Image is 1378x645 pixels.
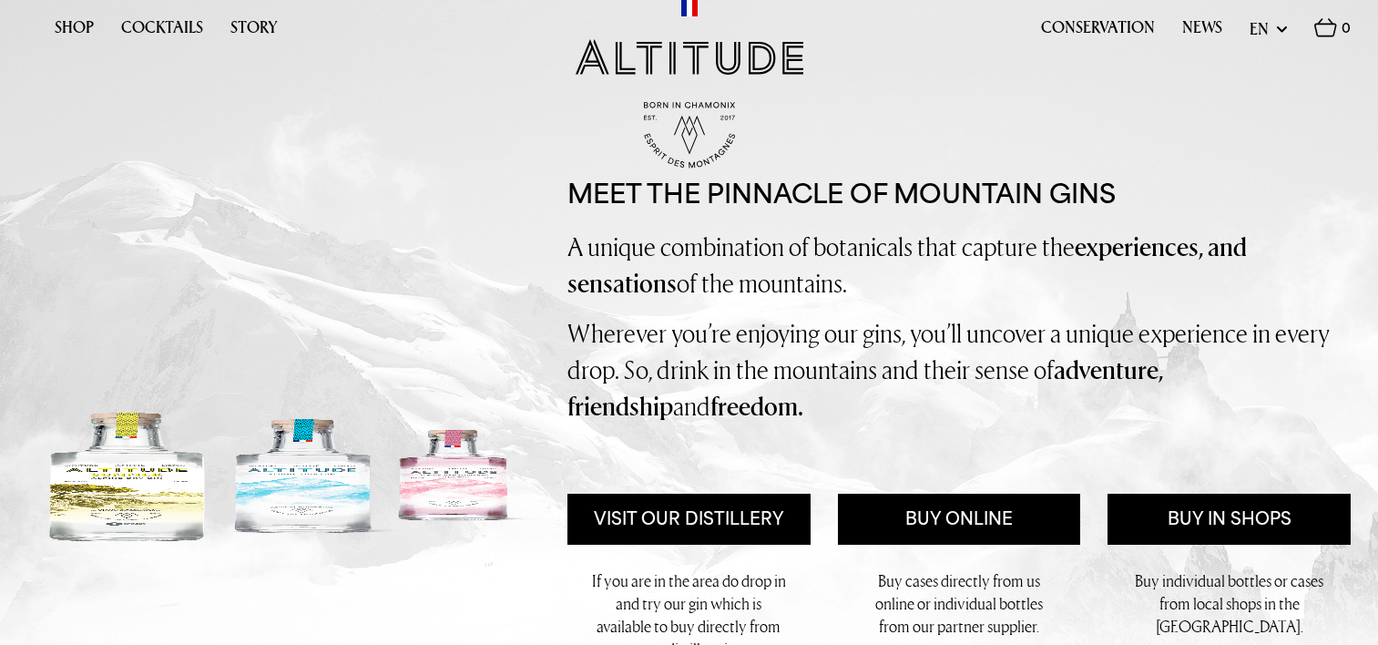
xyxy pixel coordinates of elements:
[1314,18,1351,47] a: 0
[567,494,811,545] a: Visit Our Distillery
[644,102,735,169] img: Born in Chamonix - Est. 2017 - Espirit des Montagnes
[567,229,1351,302] p: A unique combination of botanicals that capture the of the mountains.
[567,353,1163,424] strong: adventure, friendship
[55,18,94,46] a: Shop
[1132,569,1326,639] p: Buy individual bottles or cases from local shops in the [GEOGRAPHIC_DATA].
[1314,18,1337,37] img: Basket
[121,18,203,46] a: Cocktails
[567,230,1247,301] strong: experiences, and sensations
[1108,494,1351,545] a: Buy in Shops
[576,39,803,75] img: Altitude Gin
[710,389,803,424] strong: freedom.
[230,18,278,46] a: Story
[1182,18,1222,46] a: News
[1041,18,1155,46] a: Conservation
[862,569,1056,639] p: Buy cases directly from us online or individual bottles from our partner supplier.
[838,494,1081,545] a: Buy Online
[567,315,1351,425] p: Wherever you’re enjoying our gins, you’ll uncover a unique experience in every drop. So, drink in...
